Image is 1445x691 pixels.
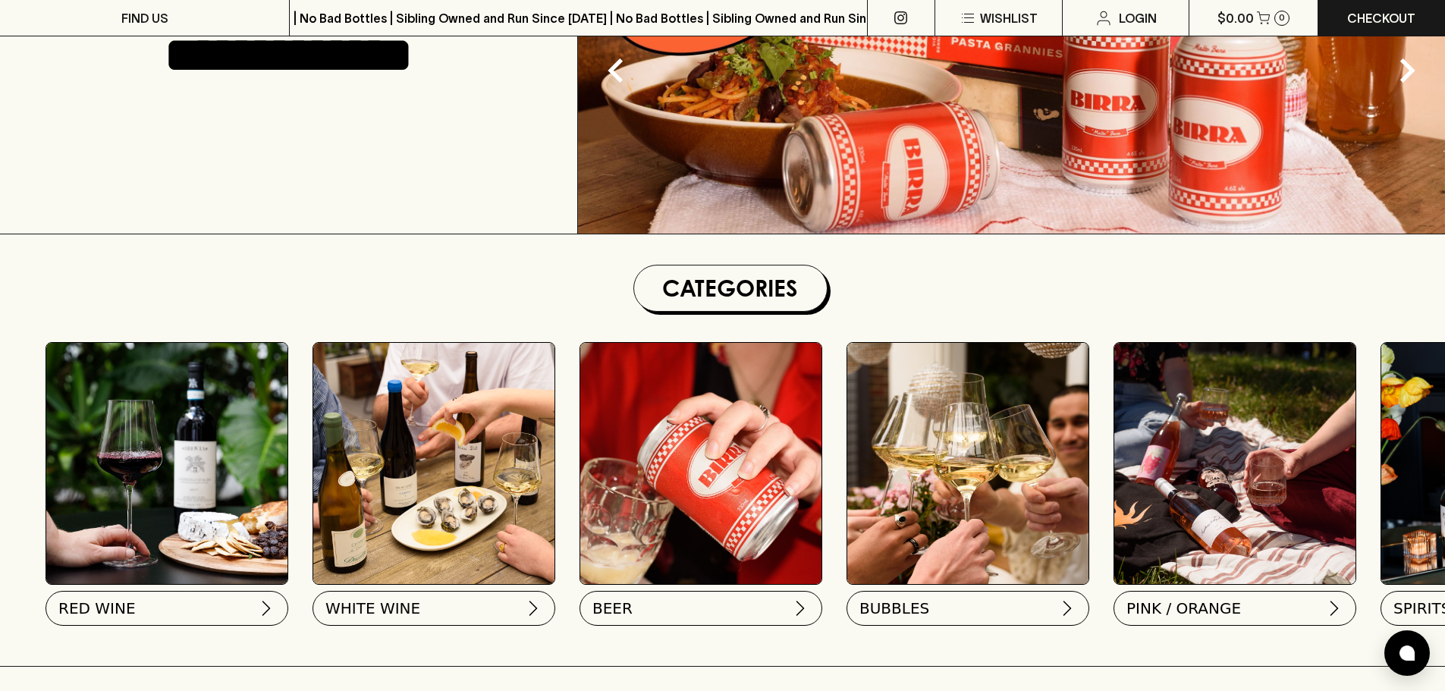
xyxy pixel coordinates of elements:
[640,272,821,305] h1: Categories
[325,598,420,619] span: WHITE WINE
[257,599,275,617] img: chevron-right.svg
[1279,14,1285,22] p: 0
[847,591,1089,626] button: BUBBLES
[580,591,822,626] button: BEER
[791,599,809,617] img: chevron-right.svg
[586,40,646,101] button: Previous
[1347,9,1415,27] p: Checkout
[1126,598,1241,619] span: PINK / ORANGE
[313,343,554,584] img: optimise
[580,343,821,584] img: BIRRA_GOOD-TIMES_INSTA-2 1/optimise?auth=Mjk3MjY0ODMzMw__
[46,343,287,584] img: Red Wine Tasting
[1114,343,1355,584] img: gospel_collab-2 1
[313,591,555,626] button: WHITE WINE
[1325,599,1343,617] img: chevron-right.svg
[1119,9,1157,27] p: Login
[592,598,633,619] span: BEER
[1058,599,1076,617] img: chevron-right.svg
[58,598,136,619] span: RED WINE
[46,591,288,626] button: RED WINE
[980,9,1038,27] p: Wishlist
[847,343,1088,584] img: 2022_Festive_Campaign_INSTA-16 1
[859,598,929,619] span: BUBBLES
[1377,40,1437,101] button: Next
[1114,591,1356,626] button: PINK / ORANGE
[1399,645,1415,661] img: bubble-icon
[524,599,542,617] img: chevron-right.svg
[1217,9,1254,27] p: $0.00
[121,9,168,27] p: FIND US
